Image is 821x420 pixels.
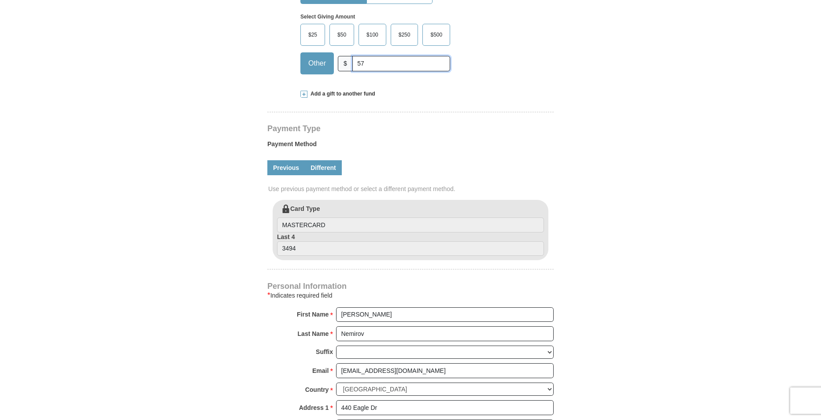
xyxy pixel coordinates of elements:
span: Add a gift to another fund [307,90,375,98]
label: Card Type [277,204,544,232]
a: Previous [267,160,305,175]
strong: Last Name [298,328,329,340]
div: Indicates required field [267,290,554,301]
input: Last 4 [277,241,544,256]
label: Last 4 [277,232,544,256]
span: $100 [362,28,383,41]
span: Other [304,57,330,70]
span: Use previous payment method or select a different payment method. [268,184,555,193]
strong: Suffix [316,346,333,358]
a: Different [305,160,342,175]
span: $ [338,56,353,71]
strong: Country [305,383,329,396]
strong: Select Giving Amount [300,14,355,20]
strong: Email [312,365,329,377]
input: Card Type [277,217,544,232]
label: Payment Method [267,140,554,153]
strong: First Name [297,308,329,321]
span: $500 [426,28,447,41]
h4: Personal Information [267,283,554,290]
h4: Payment Type [267,125,554,132]
span: $25 [304,28,322,41]
span: $50 [333,28,351,41]
strong: Address 1 [299,402,329,414]
input: Other Amount [352,56,450,71]
span: $250 [394,28,415,41]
